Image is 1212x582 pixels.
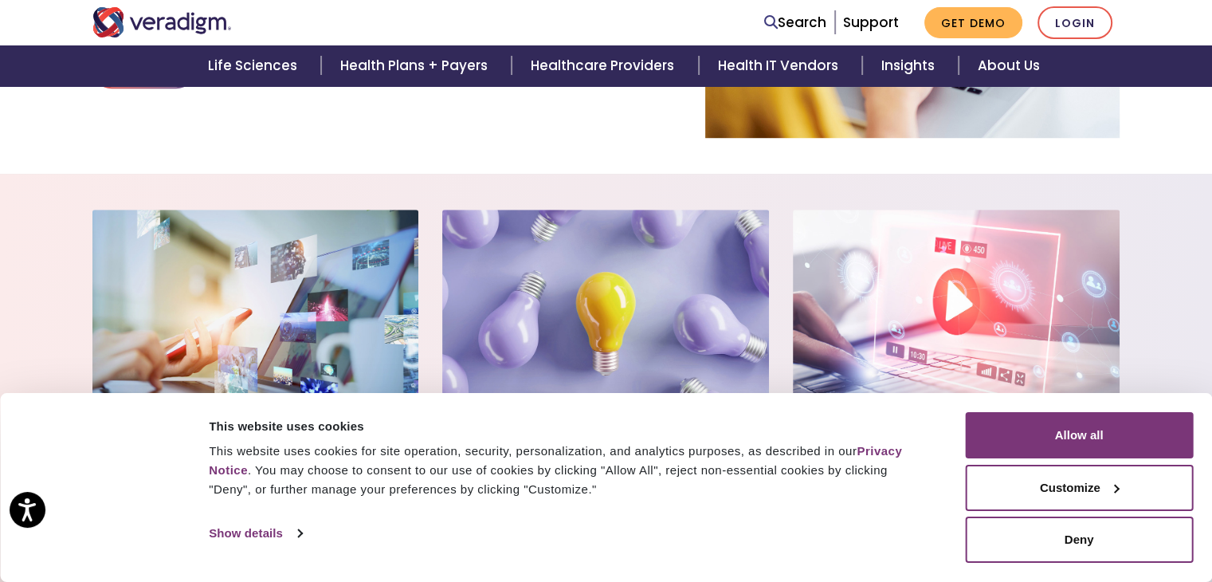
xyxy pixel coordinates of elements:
[965,412,1193,458] button: Allow all
[512,45,698,86] a: Healthcare Providers
[907,468,1193,563] iframe: Drift Chat Widget
[92,7,232,37] img: Veradigm logo
[209,521,301,545] a: Show details
[209,442,929,499] div: This website uses cookies for site operation, security, personalization, and analytics purposes, ...
[862,45,959,86] a: Insights
[699,45,862,86] a: Health IT Vendors
[189,45,321,86] a: Life Sciences
[1037,6,1112,39] a: Login
[764,12,826,33] a: Search
[209,417,929,436] div: This website uses cookies
[965,465,1193,511] button: Customize
[959,45,1059,86] a: About Us
[924,7,1022,38] a: Get Demo
[321,45,512,86] a: Health Plans + Payers
[843,13,899,32] a: Support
